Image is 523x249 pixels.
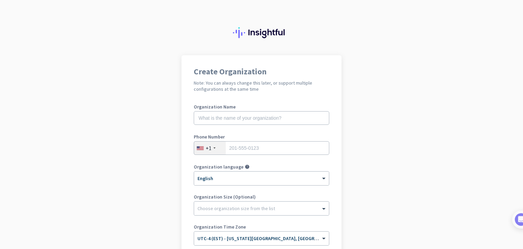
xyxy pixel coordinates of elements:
input: What is the name of your organization? [194,111,329,125]
img: Insightful [233,27,290,38]
i: help [245,164,250,169]
label: Organization Name [194,104,329,109]
label: Phone Number [194,134,329,139]
div: +1 [206,145,211,151]
h2: Note: You can always change this later, or support multiple configurations at the same time [194,80,329,92]
input: 201-555-0123 [194,141,329,155]
label: Organization Size (Optional) [194,194,329,199]
label: Organization language [194,164,243,169]
h1: Create Organization [194,68,329,76]
label: Organization Time Zone [194,224,329,229]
